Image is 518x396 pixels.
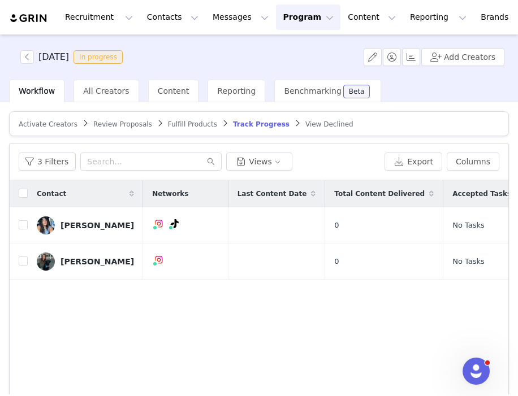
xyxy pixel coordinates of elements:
[452,189,511,199] span: Accepted Tasks
[447,153,499,171] button: Columns
[19,120,77,128] span: Activate Creators
[284,86,341,95] span: Benchmarking
[9,13,49,24] img: grin logo
[19,153,76,171] button: 3 Filters
[19,86,55,95] span: Workflow
[154,219,163,228] img: instagram.svg
[74,50,123,64] span: In progress
[154,255,163,264] img: instagram.svg
[463,358,490,385] iframe: Intercom live chat
[421,48,504,66] button: Add Creators
[349,88,365,95] div: Beta
[61,257,134,266] div: [PERSON_NAME]
[38,50,69,64] h3: [DATE]
[61,221,134,230] div: [PERSON_NAME]
[206,5,275,30] button: Messages
[403,5,473,30] button: Reporting
[334,256,339,267] span: 0
[152,189,188,199] span: Networks
[168,120,217,128] span: Fulfill Products
[80,153,222,171] input: Search...
[276,5,340,30] button: Program
[58,5,140,30] button: Recruitment
[233,120,290,128] span: Track Progress
[37,253,55,271] img: 6ece42cb-ba4f-4a92-9839-d268ad5981b1.jpg
[217,86,256,95] span: Reporting
[305,120,353,128] span: View Declined
[37,189,66,199] span: Contact
[83,86,129,95] span: All Creators
[37,253,134,271] a: [PERSON_NAME]
[238,189,307,199] span: Last Content Date
[37,216,134,234] a: [PERSON_NAME]
[20,50,127,64] span: [object Object]
[226,153,292,171] button: Views
[37,216,55,234] img: 6d653ae8-a6da-44ab-883d-03ddc0f4da14.jpg
[158,86,189,95] span: Content
[93,120,152,128] span: Review Proposals
[334,189,425,199] span: Total Content Delivered
[140,5,205,30] button: Contacts
[207,158,215,166] i: icon: search
[341,5,403,30] button: Content
[334,220,339,231] span: 0
[385,153,442,171] button: Export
